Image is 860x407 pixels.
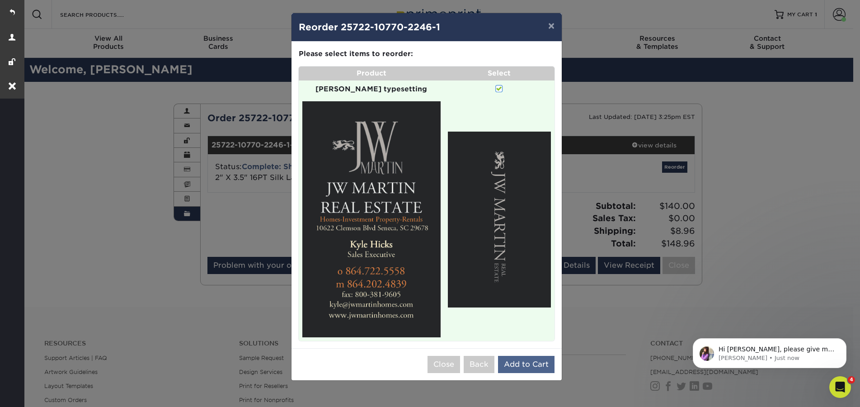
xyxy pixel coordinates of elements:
button: Close [428,356,460,373]
strong: [PERSON_NAME] typesetting [315,85,427,93]
img: primo-3400-6888fe8c9054a [448,132,551,308]
button: × [541,13,562,38]
strong: Product [357,69,386,77]
strong: Please select items to reorder: [299,49,413,58]
img: primo-8462-6888fe8c8c11d [302,101,441,337]
button: Add to Cart [498,356,555,373]
strong: Select [488,69,511,77]
iframe: Intercom live chat [829,376,851,398]
span: 4 [848,376,855,383]
iframe: Intercom notifications message [679,319,860,383]
button: Back [464,356,494,373]
h4: Reorder 25722-10770-2246-1 [299,20,555,34]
